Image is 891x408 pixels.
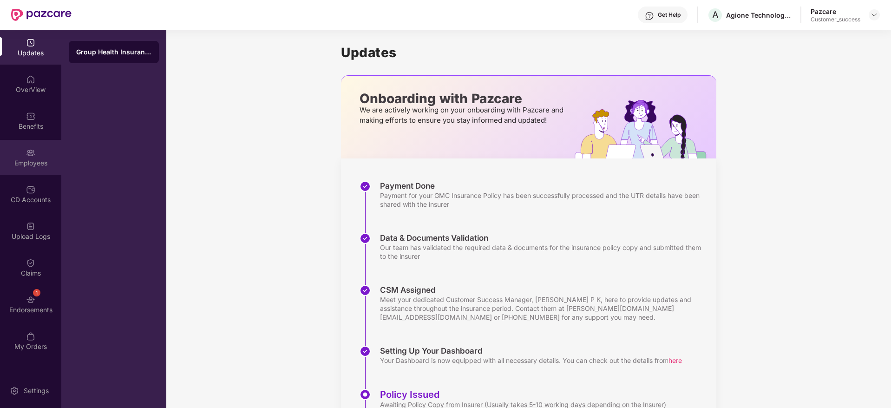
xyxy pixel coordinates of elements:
[341,45,716,60] h1: Updates
[360,346,371,357] img: svg+xml;base64,PHN2ZyBpZD0iU3RlcC1Eb25lLTMyeDMyIiB4bWxucz0iaHR0cDovL3d3dy53My5vcmcvMjAwMC9zdmciIH...
[33,289,40,296] div: 1
[380,285,707,295] div: CSM Assigned
[575,100,716,158] img: hrOnboarding
[26,75,35,84] img: svg+xml;base64,PHN2ZyBpZD0iSG9tZSIgeG1sbnM9Imh0dHA6Ly93d3cudzMub3JnLzIwMDAvc3ZnIiB3aWR0aD0iMjAiIG...
[360,181,371,192] img: svg+xml;base64,PHN2ZyBpZD0iU3RlcC1Eb25lLTMyeDMyIiB4bWxucz0iaHR0cDovL3d3dy53My5vcmcvMjAwMC9zdmciIH...
[668,356,682,364] span: here
[380,233,707,243] div: Data & Documents Validation
[726,11,791,20] div: Agione Technologies Private Limited
[10,386,19,395] img: svg+xml;base64,PHN2ZyBpZD0iU2V0dGluZy0yMHgyMCIgeG1sbnM9Imh0dHA6Ly93d3cudzMub3JnLzIwMDAvc3ZnIiB3aW...
[26,295,35,304] img: svg+xml;base64,PHN2ZyBpZD0iRW5kb3JzZW1lbnRzIiB4bWxucz0iaHR0cDovL3d3dy53My5vcmcvMjAwMC9zdmciIHdpZH...
[26,38,35,47] img: svg+xml;base64,PHN2ZyBpZD0iVXBkYXRlZCIgeG1sbnM9Imh0dHA6Ly93d3cudzMub3JnLzIwMDAvc3ZnIiB3aWR0aD0iMj...
[360,105,566,125] p: We are actively working on your onboarding with Pazcare and making efforts to ensure you stay inf...
[380,191,707,209] div: Payment for your GMC Insurance Policy has been successfully processed and the UTR details have be...
[26,222,35,231] img: svg+xml;base64,PHN2ZyBpZD0iVXBsb2FkX0xvZ3MiIGRhdGEtbmFtZT0iVXBsb2FkIExvZ3MiIHhtbG5zPSJodHRwOi8vd3...
[360,233,371,244] img: svg+xml;base64,PHN2ZyBpZD0iU3RlcC1Eb25lLTMyeDMyIiB4bWxucz0iaHR0cDovL3d3dy53My5vcmcvMjAwMC9zdmciIH...
[380,295,707,322] div: Meet your dedicated Customer Success Manager, [PERSON_NAME] P K, here to provide updates and assi...
[811,16,860,23] div: Customer_success
[811,7,860,16] div: Pazcare
[26,185,35,194] img: svg+xml;base64,PHN2ZyBpZD0iQ0RfQWNjb3VudHMiIGRhdGEtbmFtZT0iQ0QgQWNjb3VudHMiIHhtbG5zPSJodHRwOi8vd3...
[645,11,654,20] img: svg+xml;base64,PHN2ZyBpZD0iSGVscC0zMngzMiIgeG1sbnM9Imh0dHA6Ly93d3cudzMub3JnLzIwMDAvc3ZnIiB3aWR0aD...
[11,9,72,21] img: New Pazcare Logo
[26,112,35,121] img: svg+xml;base64,PHN2ZyBpZD0iQmVuZWZpdHMiIHhtbG5zPSJodHRwOi8vd3d3LnczLm9yZy8yMDAwL3N2ZyIgd2lkdGg9Ij...
[380,181,707,191] div: Payment Done
[380,356,682,365] div: Your Dashboard is now equipped with all necessary details. You can check out the details from
[26,332,35,341] img: svg+xml;base64,PHN2ZyBpZD0iTXlfT3JkZXJzIiBkYXRhLW5hbWU9Ik15IE9yZGVycyIgeG1sbnM9Imh0dHA6Ly93d3cudz...
[380,389,666,400] div: Policy Issued
[26,148,35,158] img: svg+xml;base64,PHN2ZyBpZD0iRW1wbG95ZWVzIiB4bWxucz0iaHR0cDovL3d3dy53My5vcmcvMjAwMC9zdmciIHdpZHRoPS...
[380,243,707,261] div: Our team has validated the required data & documents for the insurance policy copy and submitted ...
[21,386,52,395] div: Settings
[360,94,566,103] p: Onboarding with Pazcare
[712,9,719,20] span: A
[380,346,682,356] div: Setting Up Your Dashboard
[360,389,371,400] img: svg+xml;base64,PHN2ZyBpZD0iU3RlcC1BY3RpdmUtMzJ4MzIiIHhtbG5zPSJodHRwOi8vd3d3LnczLm9yZy8yMDAwL3N2Zy...
[871,11,878,19] img: svg+xml;base64,PHN2ZyBpZD0iRHJvcGRvd24tMzJ4MzIiIHhtbG5zPSJodHRwOi8vd3d3LnczLm9yZy8yMDAwL3N2ZyIgd2...
[360,285,371,296] img: svg+xml;base64,PHN2ZyBpZD0iU3RlcC1Eb25lLTMyeDMyIiB4bWxucz0iaHR0cDovL3d3dy53My5vcmcvMjAwMC9zdmciIH...
[76,47,151,57] div: Group Health Insurance
[658,11,681,19] div: Get Help
[26,258,35,268] img: svg+xml;base64,PHN2ZyBpZD0iQ2xhaW0iIHhtbG5zPSJodHRwOi8vd3d3LnczLm9yZy8yMDAwL3N2ZyIgd2lkdGg9IjIwIi...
